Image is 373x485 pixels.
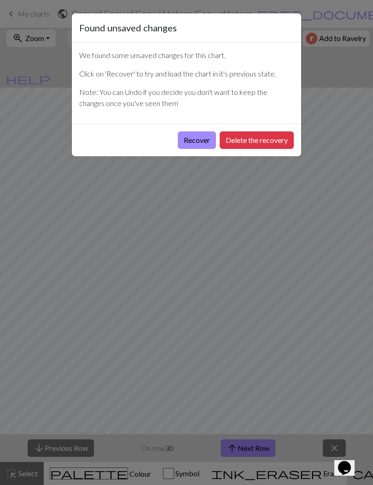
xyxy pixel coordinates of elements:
[79,68,294,79] p: Click on 'Recover' to try and load the chart in it's previous state.
[79,87,294,109] p: Note: You can Undo if you decide you don't want to keep the changes once you've seen them
[79,21,177,35] h5: Found unsaved changes
[220,131,294,149] button: Delete the recovery
[178,131,216,149] button: Recover
[334,448,364,476] iframe: chat widget
[79,50,294,61] p: We found some unsaved changes for this chart.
